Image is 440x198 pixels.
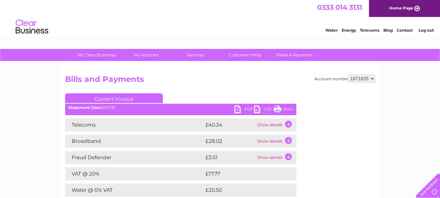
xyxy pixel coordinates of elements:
[360,28,379,33] a: Telecoms
[169,49,222,61] a: Services
[268,49,321,61] a: Make A Payment
[65,93,163,103] a: Current Invoice
[65,105,296,110] div: [DATE]
[317,3,362,11] a: 0333 014 3131
[218,49,272,61] a: Customer Help
[204,118,256,131] td: £40.34
[119,49,173,61] a: My Account
[383,28,393,33] a: Blog
[66,4,374,32] div: Clear Business is a trading name of Verastar Limited (registered in [GEOGRAPHIC_DATA] No. 3667643...
[397,28,413,33] a: Contact
[256,135,296,148] td: Show details
[65,167,204,180] td: VAT @ 20%
[256,118,296,131] td: Show details
[65,151,204,164] td: Fraud Defender
[204,167,282,180] td: £17.77
[234,105,254,115] a: PDF
[65,118,204,131] td: Telecoms
[65,184,204,197] td: Water @ 0% VAT
[70,49,123,61] a: My Clear Business
[15,17,49,37] img: logo.png
[314,75,375,83] div: Account number
[325,28,338,33] a: Water
[68,105,102,110] b: Statement Date:
[256,151,296,164] td: Show details
[204,151,256,164] td: £3.51
[65,135,204,148] td: Broadband
[274,105,293,115] a: Print
[254,105,274,115] a: CSV
[342,28,356,33] a: Energy
[204,184,283,197] td: £20.50
[65,75,375,87] h2: Bills and Payments
[204,135,256,148] td: £28.02
[419,28,434,33] a: Log out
